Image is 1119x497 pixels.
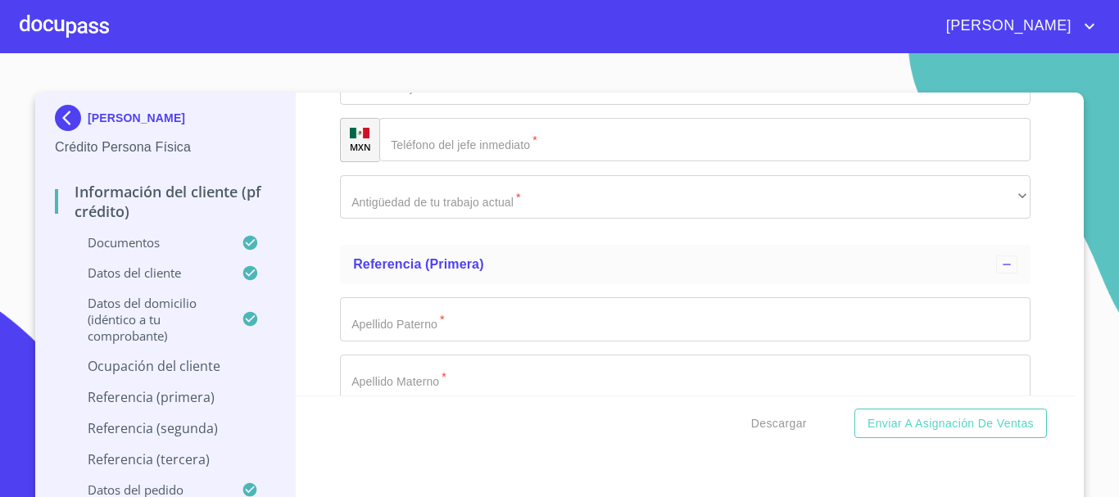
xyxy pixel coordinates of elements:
p: Referencia (tercera) [55,450,275,468]
img: Docupass spot blue [55,105,88,131]
p: MXN [350,141,371,153]
span: Descargar [751,413,807,434]
p: Referencia (primera) [55,388,275,406]
button: account of current user [934,13,1099,39]
span: [PERSON_NAME] [934,13,1080,39]
p: Ocupación del Cliente [55,357,275,375]
p: Documentos [55,234,242,251]
p: Crédito Persona Física [55,138,275,157]
p: [PERSON_NAME] [88,111,185,124]
p: Referencia (segunda) [55,419,275,437]
p: Datos del domicilio (idéntico a tu comprobante) [55,295,242,344]
img: R93DlvwvvjP9fbrDwZeCRYBHk45OWMq+AAOlFVsxT89f82nwPLnD58IP7+ANJEaWYhP0Tx8kkA0WlQMPQsAAgwAOmBj20AXj6... [350,128,369,139]
div: ​ [340,175,1031,219]
span: Referencia (primera) [353,257,484,271]
button: Enviar a Asignación de Ventas [854,409,1047,439]
span: Enviar a Asignación de Ventas [868,413,1034,434]
div: [PERSON_NAME] [55,105,275,138]
div: Referencia (primera) [340,245,1031,284]
button: Descargar [745,409,813,439]
p: Información del cliente (PF crédito) [55,182,275,221]
p: Datos del cliente [55,264,242,281]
